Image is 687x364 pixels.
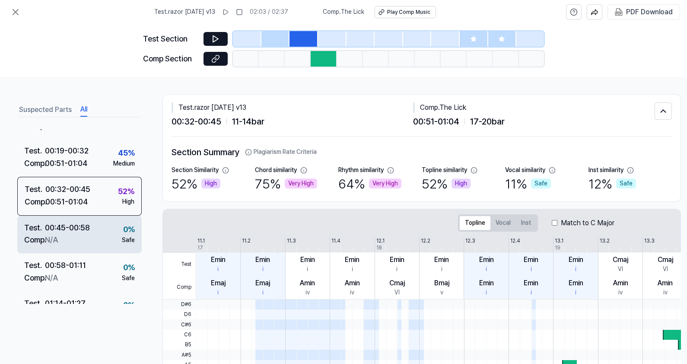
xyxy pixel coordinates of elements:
[663,288,668,297] div: iv
[376,244,382,252] div: 18
[122,198,134,206] div: High
[390,255,404,265] div: Emin
[211,278,226,288] div: Emaj
[658,255,673,265] div: Cmaj
[618,265,623,274] div: VI
[143,53,198,65] div: Comp Section
[616,179,636,189] div: Safe
[591,8,598,16] img: share
[163,253,196,276] span: Test
[566,4,582,20] button: help
[413,102,655,113] div: Comp . The Lick
[376,237,385,245] div: 12.1
[555,237,563,245] div: 13.1
[613,5,674,19] button: PDF Download
[45,222,90,234] div: 00:45 - 00:58
[575,288,576,297] div: i
[232,115,264,128] span: 11 - 14 bar
[441,265,442,274] div: i
[122,236,135,245] div: Safe
[396,265,398,274] div: i
[422,166,467,175] div: Topline similarity
[350,288,354,297] div: iv
[323,8,364,16] span: Comp . The Lick
[24,222,45,234] div: Test .
[470,115,505,128] span: 17 - 20 bar
[262,265,264,274] div: i
[163,300,196,310] span: D#6
[615,8,623,16] img: PDF Download
[24,297,45,310] div: Test .
[300,255,315,265] div: Emin
[163,319,196,329] span: C#6
[345,255,359,265] div: Emin
[217,265,219,274] div: i
[245,148,317,156] button: Plagiarism Rate Criteria
[45,196,88,208] div: 00:51 - 01:04
[45,183,90,196] div: 00:32 - 00:45
[255,175,317,193] div: 75 %
[45,157,87,170] div: 00:51 - 01:04
[486,265,487,274] div: i
[524,255,538,265] div: Emin
[569,255,583,265] div: Emin
[345,278,360,288] div: Amin
[490,216,516,230] button: Vocal
[172,145,672,159] h2: Section Summary
[352,265,353,274] div: i
[375,6,436,18] button: Play Comp Music
[588,175,636,193] div: 12 %
[305,288,310,297] div: iv
[613,278,628,288] div: Amin
[531,265,532,274] div: i
[300,278,315,288] div: Amin
[338,175,401,193] div: 64 %
[143,33,198,45] div: Test Section
[262,288,264,297] div: i
[45,259,86,272] div: 00:58 - 01:11
[201,179,220,189] div: High
[25,196,45,208] div: Comp .
[531,179,551,189] div: Safe
[172,166,219,175] div: Section Similarity
[285,179,317,189] div: Very High
[25,183,45,196] div: Test .
[118,147,135,160] div: 45 %
[434,255,449,265] div: Emin
[613,255,628,265] div: Cmaj
[211,255,226,265] div: Emin
[516,216,536,230] button: Inst
[389,278,405,288] div: Cmaj
[524,278,538,288] div: Emin
[505,166,545,175] div: Vocal similarity
[369,179,401,189] div: Very High
[422,175,471,193] div: 52 %
[338,166,384,175] div: Rhythm similarity
[250,8,288,16] div: 02:03 / 02:37
[555,244,560,252] div: 19
[172,115,221,128] span: 00:32 - 00:45
[505,175,551,193] div: 11 %
[45,297,86,310] div: 01:14 - 01:27
[618,288,623,297] div: iv
[163,340,196,350] span: B5
[24,272,45,284] div: Comp .
[434,278,449,288] div: Bmaj
[80,103,87,117] button: All
[394,288,400,297] div: VI
[197,237,205,245] div: 11.1
[255,278,270,288] div: Emaj
[658,278,673,288] div: Amin
[570,8,578,16] svg: help
[331,237,340,245] div: 11.4
[163,310,196,319] span: D6
[163,330,196,340] span: C6
[163,276,196,299] span: Comp
[387,9,430,16] div: Play Comp Music
[197,244,203,252] div: 17
[561,218,614,228] label: Match to C Major
[45,145,89,157] div: 00:19 - 00:32
[113,160,135,168] div: Medium
[663,265,668,274] div: VI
